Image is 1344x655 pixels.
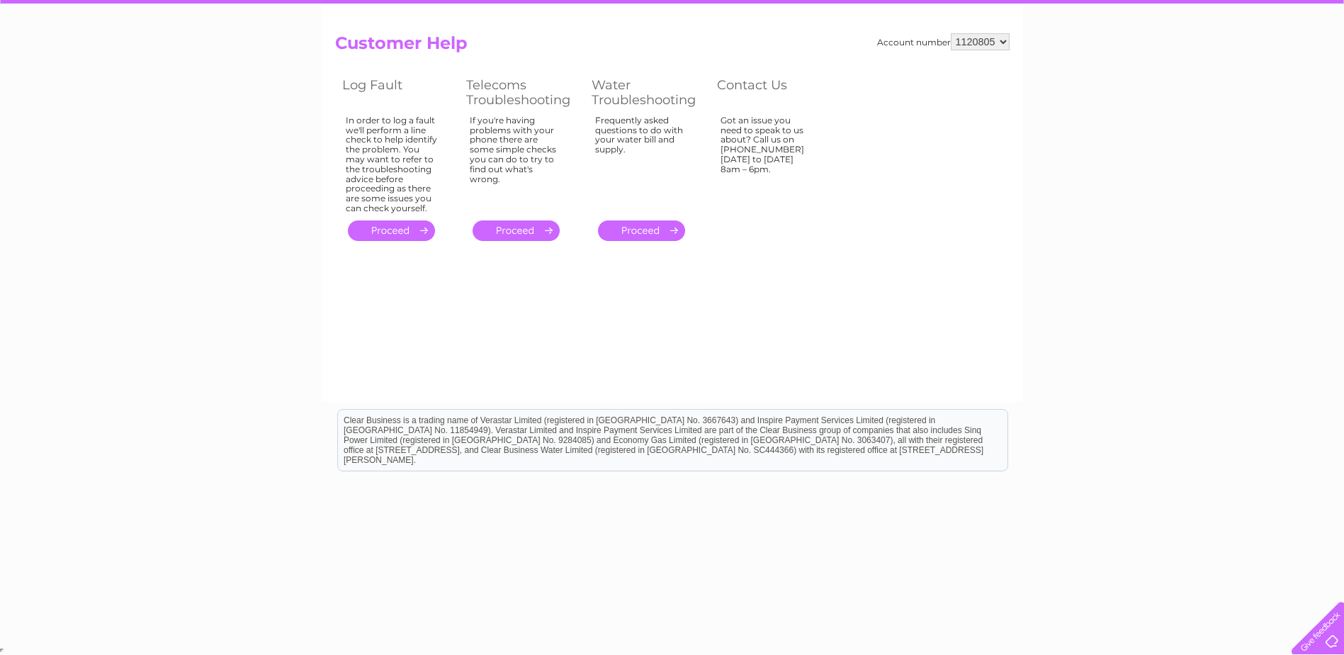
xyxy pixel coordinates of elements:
a: . [473,220,560,241]
a: . [598,220,685,241]
a: Energy [1130,60,1161,71]
div: Frequently asked questions to do with your water bill and supply. [595,116,689,208]
div: In order to log a fault we'll perform a line check to help identify the problem. You may want to ... [346,116,438,213]
a: 0333 014 3131 [1077,7,1175,25]
div: If you're having problems with your phone there are some simple checks you can do to try to find ... [470,116,563,208]
h2: Customer Help [335,33,1010,60]
div: Got an issue you need to speak to us about? Call us on [PHONE_NUMBER] [DATE] to [DATE] 8am – 6pm. [721,116,813,208]
th: Telecoms Troubleshooting [459,74,585,111]
img: logo.png [47,37,119,80]
div: Clear Business is a trading name of Verastar Limited (registered in [GEOGRAPHIC_DATA] No. 3667643... [338,8,1007,69]
th: Log Fault [335,74,459,111]
a: . [348,220,435,241]
a: Blog [1221,60,1241,71]
a: Log out [1297,60,1331,71]
div: Account number [877,33,1010,50]
th: Contact Us [710,74,834,111]
th: Water Troubleshooting [585,74,710,111]
a: Contact [1250,60,1284,71]
a: Telecoms [1170,60,1212,71]
a: Water [1095,60,1122,71]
